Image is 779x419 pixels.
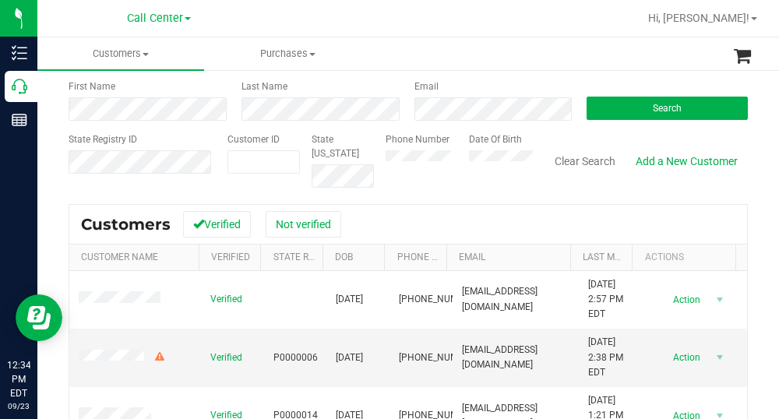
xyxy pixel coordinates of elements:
a: State Registry Id [273,252,355,262]
span: Call Center [127,12,183,25]
a: Verified [211,252,250,262]
span: Hi, [PERSON_NAME]! [648,12,749,24]
button: Not verified [266,211,341,238]
p: 12:34 PM EDT [7,358,30,400]
a: Customers [37,37,204,70]
span: Action [660,347,710,368]
a: DOB [335,252,353,262]
label: State [US_STATE] [312,132,375,160]
span: [DATE] 2:38 PM EDT [588,335,633,380]
span: [DATE] [336,350,363,365]
span: Search [653,103,682,114]
label: First Name [69,79,115,93]
p: 09/23 [7,400,30,412]
span: Verified [210,350,242,365]
span: [PHONE_NUMBER] [399,292,477,307]
span: Purchases [205,47,370,61]
a: Phone Number [397,252,469,262]
inline-svg: Reports [12,112,27,128]
span: Customers [81,215,171,234]
a: Email [459,252,485,262]
div: Warning - Level 2 [153,350,167,364]
label: Last Name [241,79,287,93]
inline-svg: Inventory [12,45,27,61]
span: Customers [37,47,204,61]
span: [PHONE_NUMBER] [399,350,477,365]
span: [EMAIL_ADDRESS][DOMAIN_NAME] [462,284,569,314]
span: P0000006 [273,350,318,365]
iframe: Resource center [16,294,62,341]
button: Search [587,97,748,120]
span: [DATE] [336,292,363,307]
span: select [710,289,729,311]
label: Phone Number [386,132,449,146]
button: Clear Search [545,148,626,174]
label: State Registry ID [69,132,137,146]
span: Action [660,289,710,311]
a: Last Modified [583,252,649,262]
label: Email [414,79,439,93]
button: Verified [183,211,251,238]
span: select [710,347,729,368]
a: Add a New Customer [626,148,748,174]
div: Actions [645,252,730,262]
a: Customer Name [81,252,158,262]
span: [EMAIL_ADDRESS][DOMAIN_NAME] [462,343,569,372]
span: Verified [210,292,242,307]
a: Purchases [204,37,371,70]
span: [DATE] 2:57 PM EDT [588,277,633,322]
inline-svg: Call Center [12,79,27,94]
label: Customer ID [227,132,280,146]
label: Date Of Birth [469,132,522,146]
